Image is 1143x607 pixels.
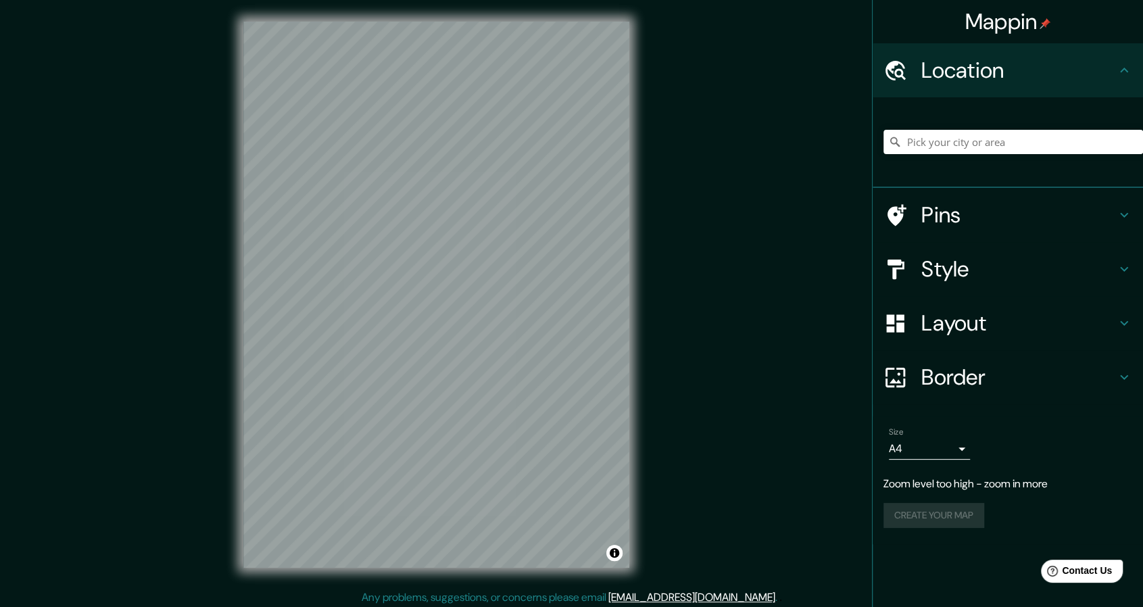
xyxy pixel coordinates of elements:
[883,130,1143,154] input: Pick your city or area
[779,589,782,606] div: .
[873,43,1143,97] div: Location
[921,310,1116,337] h4: Layout
[965,8,1051,35] h4: Mappin
[1040,18,1050,29] img: pin-icon.png
[921,57,1116,84] h4: Location
[921,364,1116,391] h4: Border
[362,589,777,606] p: Any problems, suggestions, or concerns please email .
[873,242,1143,296] div: Style
[921,201,1116,228] h4: Pins
[921,256,1116,283] h4: Style
[873,350,1143,404] div: Border
[873,188,1143,242] div: Pins
[606,545,623,561] button: Toggle attribution
[873,296,1143,350] div: Layout
[608,590,775,604] a: [EMAIL_ADDRESS][DOMAIN_NAME]
[883,476,1132,492] p: Zoom level too high - zoom in more
[1023,554,1128,592] iframe: Help widget launcher
[889,438,970,460] div: A4
[243,22,629,568] canvas: Map
[889,427,903,438] label: Size
[777,589,779,606] div: .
